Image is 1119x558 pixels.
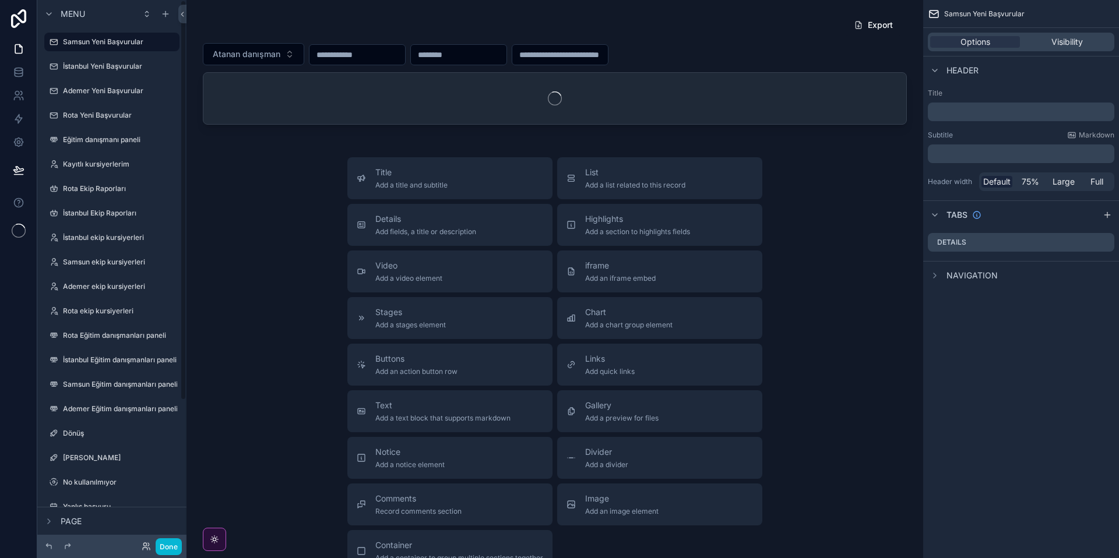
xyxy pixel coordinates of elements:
[44,277,180,296] a: Ademer ekip kursiyerleri
[557,204,762,246] button: HighlightsAdd a section to highlights fields
[63,86,177,96] label: Ademer Yeni Başvurular
[347,250,553,292] button: VideoAdd a video element
[44,302,180,320] a: Rota ekip kursiyerleri
[585,213,690,225] span: Highlights
[1079,130,1114,140] span: Markdown
[585,507,659,516] span: Add an image element
[585,353,635,365] span: Links
[1067,130,1114,140] a: Markdown
[585,367,635,376] span: Add quick links
[375,213,476,225] span: Details
[44,57,180,76] a: İstanbul Yeni Başvurular
[928,89,1114,98] label: Title
[347,297,553,339] button: StagesAdd a stages element
[44,448,180,467] a: [PERSON_NAME]
[1051,36,1083,48] span: Visibility
[375,460,445,469] span: Add a notice element
[928,177,974,186] label: Header width
[960,36,990,48] span: Options
[156,538,182,555] button: Done
[63,135,177,144] label: Eğitim danışmanı paneli
[375,227,476,236] span: Add fields, a title or description
[63,306,177,316] label: Rota ekip kursiyerleri
[63,111,177,120] label: Rota Yeni Başvurular
[63,233,177,242] label: İstanbul ekip kursiyerleri
[347,157,553,199] button: TitleAdd a title and subtitle
[585,274,656,283] span: Add an iframe embed
[347,344,553,386] button: ButtonsAdd an action button row
[63,355,177,365] label: İstanbul Eğitim danışmanları paneli
[44,33,180,51] a: Samsun Yeni Başvurular
[63,37,173,47] label: Samsun Yeni Başvurular
[44,179,180,198] a: Rota Ekip Raporları
[375,353,458,365] span: Buttons
[585,400,659,411] span: Gallery
[44,204,180,223] a: İstanbul Ekip Raporları
[928,103,1114,121] div: scrollable content
[375,260,442,271] span: Video
[1090,176,1103,188] span: Full
[347,437,553,479] button: NoticeAdd a notice element
[44,473,180,492] a: No kullanılmıyor
[983,176,1011,188] span: Default
[63,502,177,511] label: Yanlış başvuru
[557,344,762,386] button: LinksAdd quick links
[44,326,180,345] a: Rota Eğitim danışmanları paneli
[946,270,998,281] span: Navigation
[44,351,180,369] a: İstanbul Eğitim danışmanları paneli
[347,390,553,432] button: TextAdd a text block that supports markdown
[63,257,177,267] label: Samsun ekip kursiyerleri
[557,157,762,199] button: ListAdd a list related to this record
[347,204,553,246] button: DetailsAdd fields, a title or description
[63,160,177,169] label: Kayıtlı kursiyerlerim
[63,380,178,389] label: Samsun Eğitim danışmanları paneli
[44,424,180,443] a: Dönüş
[557,483,762,525] button: ImageAdd an image element
[63,429,177,438] label: Dönüş
[585,227,690,236] span: Add a section to highlights fields
[1053,176,1075,188] span: Large
[946,65,979,76] span: Header
[63,453,177,462] label: [PERSON_NAME]
[585,493,659,504] span: Image
[44,130,180,149] a: Eğitim danışmanı paneli
[944,9,1025,19] span: Samsun Yeni Başvurular
[585,320,673,330] span: Add a chart group element
[557,437,762,479] button: DividerAdd a divider
[347,483,553,525] button: CommentsRecord comments section
[63,282,177,291] label: Ademer ekip kursiyerleri
[44,106,180,125] a: Rota Yeni Başvurular
[585,167,685,178] span: List
[585,446,628,458] span: Divider
[946,209,967,221] span: Tabs
[375,507,462,516] span: Record comments section
[928,130,953,140] label: Subtitle
[928,144,1114,163] div: scrollable content
[63,478,177,487] label: No kullanılmıyor
[375,400,511,411] span: Text
[585,260,656,271] span: iframe
[585,460,628,469] span: Add a divider
[63,209,177,218] label: İstanbul Ekip Raporları
[63,62,177,71] label: İstanbul Yeni Başvurular
[61,515,82,527] span: Page
[375,167,448,178] span: Title
[44,155,180,174] a: Kayıtlı kursiyerlerim
[585,306,673,318] span: Chart
[375,320,446,330] span: Add a stages element
[44,228,180,247] a: İstanbul ekip kursiyerleri
[375,306,446,318] span: Stages
[585,414,659,423] span: Add a preview for files
[44,497,180,516] a: Yanlış başvuru
[375,274,442,283] span: Add a video element
[63,184,177,193] label: Rota Ekip Raporları
[44,375,180,394] a: Samsun Eğitim danışmanları paneli
[61,8,85,20] span: Menu
[937,238,966,247] label: Details
[375,367,458,376] span: Add an action button row
[375,181,448,190] span: Add a title and subtitle
[375,539,543,551] span: Container
[63,404,178,414] label: Ademer Eğitim danışmanları paneli
[557,390,762,432] button: GalleryAdd a preview for files
[557,250,762,292] button: iframeAdd an iframe embed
